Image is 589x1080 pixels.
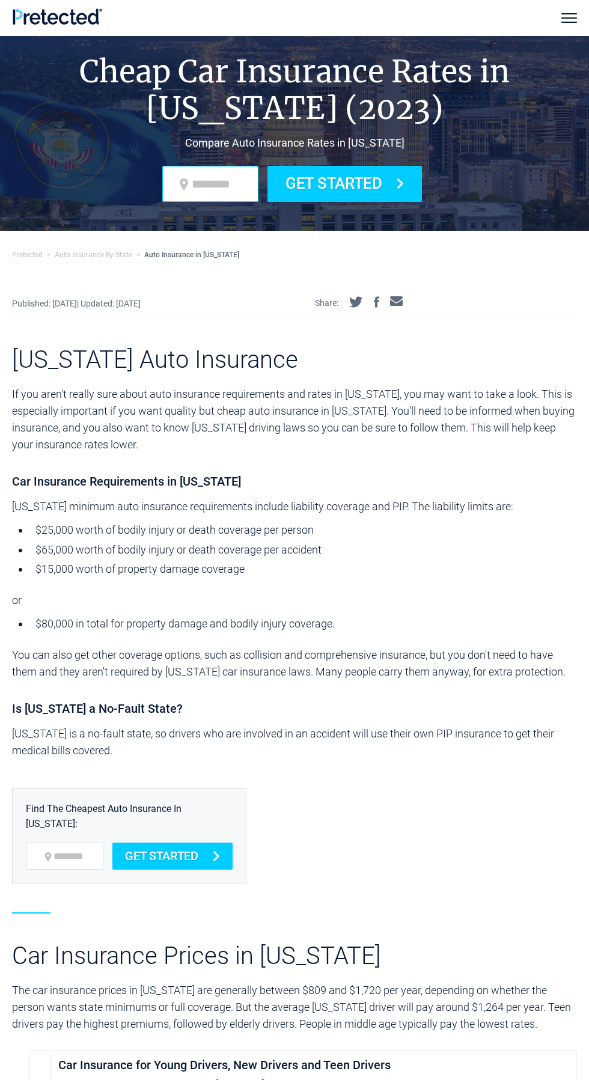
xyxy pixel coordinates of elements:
[29,524,577,544] li: $25,000 worth of bodily injury or death coverage per person
[12,453,577,489] h4: Car Insurance Requirements in [US_STATE]
[12,8,102,25] img: Pretected Logo
[77,299,141,308] b: | Updated: [DATE]
[12,136,577,151] h2: Compare Auto Insurance Rates in [US_STATE]
[12,317,577,374] h3: [US_STATE] Auto Insurance
[144,251,239,259] a: Auto Insurance in [US_STATE]
[267,166,422,202] button: Get Started
[12,982,577,1033] p: The car insurance prices in [US_STATE] are generally between $809 and $1,720 per year, depending ...
[12,647,577,680] p: You can also get other coverage options, such as collision and comprehensive insurance, but you d...
[12,498,577,515] p: [US_STATE] minimum auto insurance requirements include liability coverage and PIP. The liability ...
[29,563,577,583] li: $15,000 worth of property damage coverage
[29,544,577,564] li: $65,000 worth of bodily injury or death coverage per accident
[12,680,577,716] h4: Is [US_STATE] a No-Fault State?
[374,296,379,308] img: facebook
[315,298,338,308] p: Share:
[29,618,577,638] li: $80,000 in total for property damage and bodily injury coverage.
[12,251,43,259] a: Pretected
[12,725,577,759] p: [US_STATE] is a no-fault state, so drivers who are involved in an accident will use their own PIP...
[26,843,103,870] input: zip code
[58,1057,569,1073] p: Car Insurance for Young Drivers, New Drivers and Teen Drivers
[55,251,132,259] a: Auto Insurance By State
[12,54,577,127] h1: Cheap Car Insurance Rates in [US_STATE] (2023)
[12,386,577,453] p: If you aren't really sure about auto insurance requirements and rates in [US_STATE], you may want...
[162,166,258,202] input: zip code
[112,843,233,870] button: Get Started
[26,802,233,843] p: Find The Cheapest Auto Insurance In [US_STATE]:
[12,914,577,970] h3: Car Insurance Prices in [US_STATE]
[349,296,363,308] img: twitter
[12,592,577,609] p: or
[12,299,141,308] span: Published: [DATE]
